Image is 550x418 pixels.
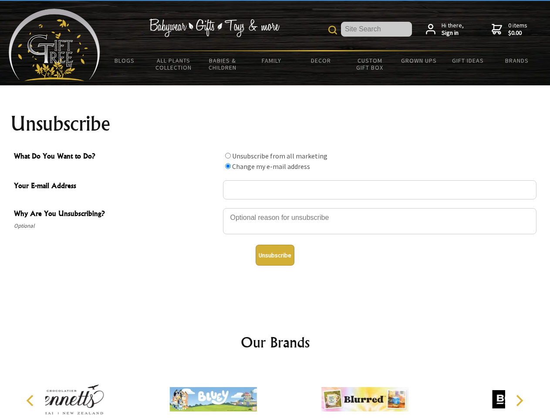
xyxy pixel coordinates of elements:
a: 0 items$0.00 [492,22,527,37]
input: What Do You Want to Do? [225,163,231,169]
button: Unsubscribe [256,245,294,266]
a: Family [247,51,297,70]
label: Unsubscribe from all marketing [232,152,327,160]
span: Hi there, [442,22,464,37]
span: What Do You Want to Do? [14,151,219,163]
a: Babies & Children [198,51,247,77]
span: 0 items [508,21,527,37]
input: Your E-mail Address [223,180,537,199]
a: Grown Ups [394,51,443,70]
input: What Do You Want to Do? [225,153,231,158]
img: Babyware - Gifts - Toys and more... [9,9,100,81]
a: BLOGS [100,51,149,70]
a: Gift Ideas [443,51,493,70]
span: Your E-mail Address [14,180,219,193]
strong: Sign in [442,29,464,37]
span: Optional [14,221,219,231]
span: Why Are You Unsubscribing? [14,208,219,221]
input: Site Search [341,22,412,37]
textarea: Why Are You Unsubscribing? [223,208,537,234]
a: Brands [493,51,542,70]
img: Babywear - Gifts - Toys & more [149,19,280,37]
a: Hi there,Sign in [426,22,464,37]
label: Change my e-mail address [232,162,310,171]
h1: Unsubscribe [10,113,540,134]
img: product search [328,26,337,34]
button: Next [510,391,529,410]
a: All Plants Collection [149,51,199,77]
button: Previous [22,391,41,410]
a: Custom Gift Box [345,51,395,77]
h2: Our Brands [17,332,533,353]
strong: $0.00 [508,29,527,37]
a: Decor [296,51,345,70]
